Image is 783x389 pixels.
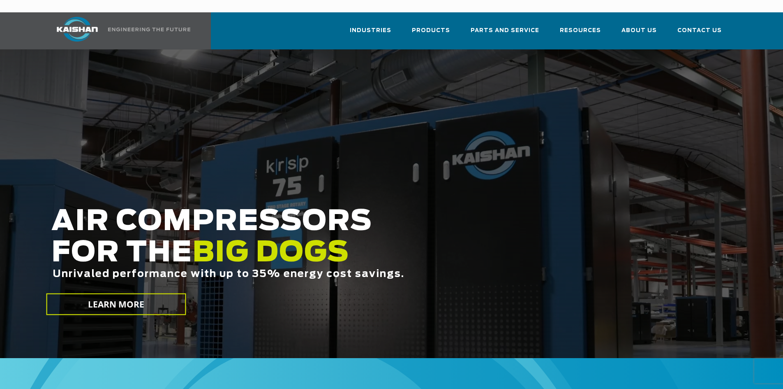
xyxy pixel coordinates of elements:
[192,239,349,267] span: BIG DOGS
[560,26,601,35] span: Resources
[108,28,190,31] img: Engineering the future
[621,20,657,48] a: About Us
[46,12,192,49] a: Kaishan USA
[350,20,391,48] a: Industries
[560,20,601,48] a: Resources
[51,206,617,305] h2: AIR COMPRESSORS FOR THE
[677,20,722,48] a: Contact Us
[53,269,404,279] span: Unrivaled performance with up to 35% energy cost savings.
[88,298,144,310] span: LEARN MORE
[46,293,186,315] a: LEARN MORE
[46,17,108,42] img: kaishan logo
[412,26,450,35] span: Products
[412,20,450,48] a: Products
[677,26,722,35] span: Contact Us
[471,20,539,48] a: Parts and Service
[621,26,657,35] span: About Us
[350,26,391,35] span: Industries
[471,26,539,35] span: Parts and Service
